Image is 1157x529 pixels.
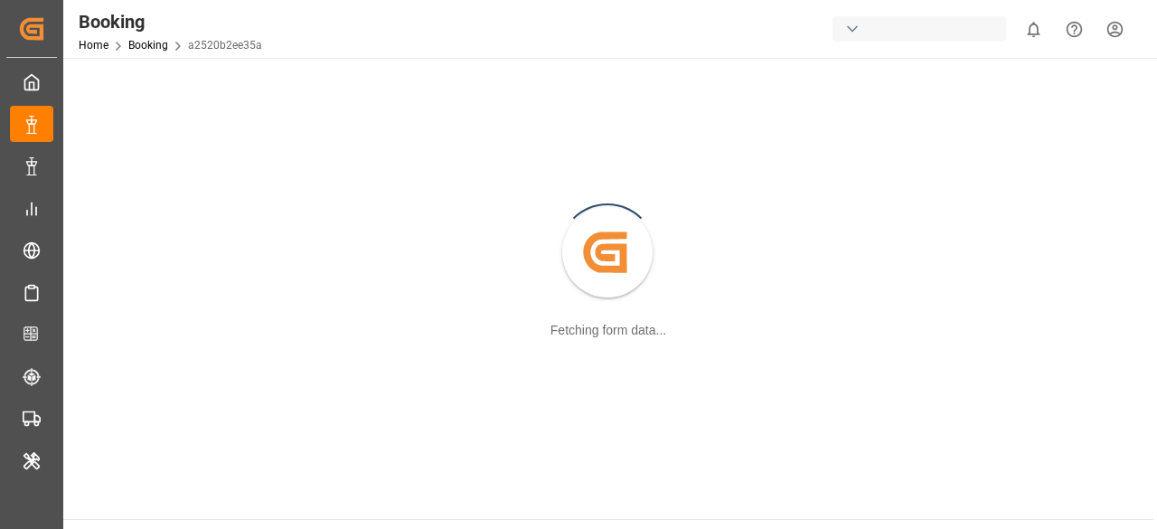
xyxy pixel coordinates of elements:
div: Booking [79,8,262,35]
a: Home [79,39,108,52]
button: Help Center [1054,9,1095,50]
div: Fetching form data... [550,321,666,340]
a: Booking [128,39,168,52]
button: show 0 new notifications [1013,9,1054,50]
